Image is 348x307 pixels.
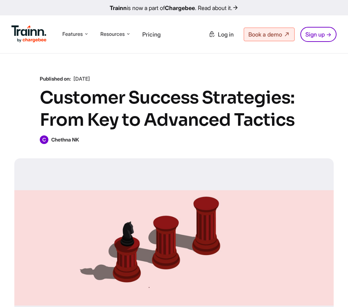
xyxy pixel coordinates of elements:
[165,4,195,11] b: Chargebee
[100,30,125,38] span: Resources
[244,28,295,41] a: Book a demo
[40,87,309,131] h1: Customer Success Strategies: From Key to Advanced Tactics
[73,76,90,82] span: [DATE]
[51,136,79,143] b: Chethna NK
[204,28,238,41] a: Log in
[62,30,83,38] span: Features
[218,31,234,38] span: Log in
[11,25,47,43] img: Trainn Logo
[110,4,127,11] b: Trainn
[312,273,348,307] iframe: Chat Widget
[142,31,161,38] a: Pricing
[40,135,48,144] span: C
[40,76,71,82] b: Published on:
[248,31,282,38] span: Book a demo
[300,27,337,42] a: Sign up →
